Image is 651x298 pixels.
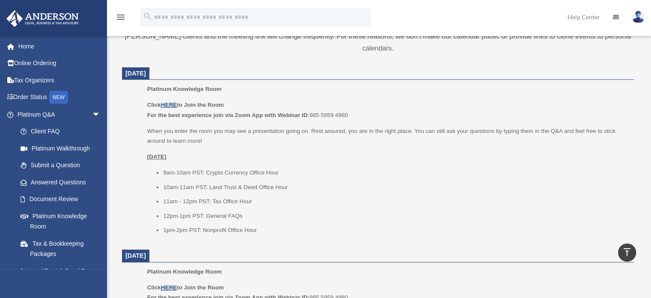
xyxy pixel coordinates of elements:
u: [DATE] [147,154,166,160]
span: arrow_drop_down [92,106,109,123]
li: 9am-10am PST: Crypto Currency Office Hour [163,168,628,178]
img: Anderson Advisors Platinum Portal [4,10,81,27]
a: HERE [161,102,177,108]
a: Tax Organizers [6,72,113,89]
p: When you enter the room you may see a presentation going on. Rest assured, you are in the right p... [147,126,628,146]
i: search [143,12,152,21]
a: Tax & Bookkeeping Packages [12,235,113,262]
a: Platinum Walkthrough [12,140,113,157]
a: Platinum Q&Aarrow_drop_down [6,106,113,123]
b: Click to Join the Room [147,284,224,291]
p: 985 5959 4980 [147,100,628,120]
a: Submit a Question [12,157,113,174]
a: Order StatusNEW [6,89,113,106]
b: For the best experience join via Zoom App with Webinar ID: [147,112,309,118]
a: Platinum Knowledge Room [12,208,109,235]
li: 12pm-1pm PST: General FAQs [163,211,628,221]
b: Click to Join the Room [147,102,224,108]
i: vertical_align_top [622,247,632,257]
span: [DATE] [125,252,146,259]
a: Document Review [12,191,113,208]
a: menu [116,15,126,22]
i: menu [116,12,126,22]
li: 1pm-2pm PST: Nonprofit Office Hour [163,225,628,235]
div: NEW [49,91,68,104]
a: Land Trust & Deed Forum [12,262,113,280]
span: [DATE] [125,70,146,77]
a: Home [6,38,113,55]
a: HERE [161,284,177,291]
span: Platinum Knowledge Room [147,268,222,275]
li: 10am-11am PST: Land Trust & Deed Office Hour [163,182,628,193]
a: vertical_align_top [618,244,636,262]
a: Online Ordering [6,55,113,72]
li: 11am - 12pm PST: Tax Office Hour [163,196,628,207]
span: Platinum Knowledge Room [147,86,222,92]
img: User Pic [632,11,645,23]
a: Answered Questions [12,174,113,191]
a: Client FAQ [12,123,113,140]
